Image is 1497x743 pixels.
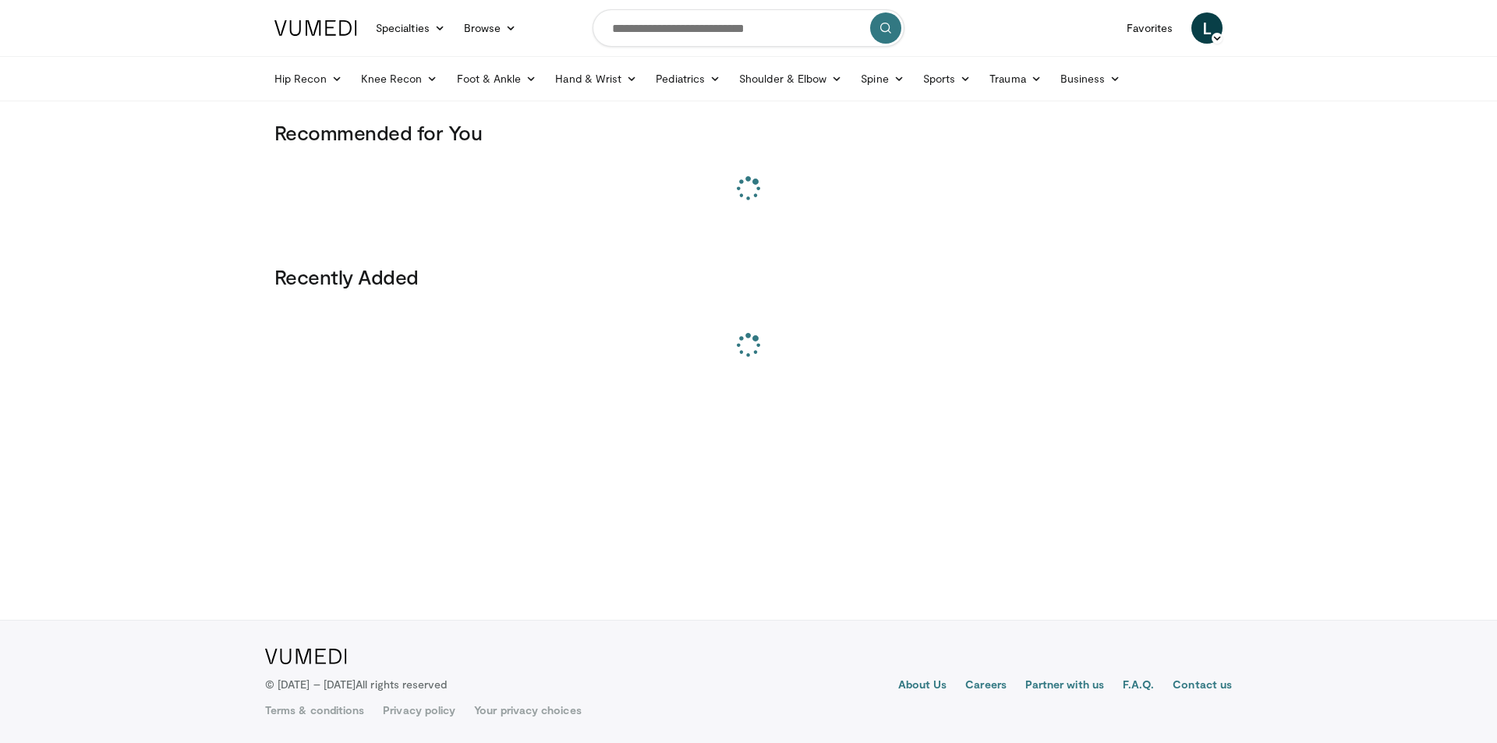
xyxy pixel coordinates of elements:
[1025,677,1104,695] a: Partner with us
[646,63,730,94] a: Pediatrics
[546,63,646,94] a: Hand & Wrist
[1173,677,1232,695] a: Contact us
[448,63,547,94] a: Foot & Ankle
[274,120,1223,145] h3: Recommended for You
[1051,63,1131,94] a: Business
[1191,12,1223,44] a: L
[474,702,581,718] a: Your privacy choices
[366,12,455,44] a: Specialties
[914,63,981,94] a: Sports
[352,63,448,94] a: Knee Recon
[274,264,1223,289] h3: Recently Added
[1123,677,1154,695] a: F.A.Q.
[265,677,448,692] p: © [DATE] – [DATE]
[1117,12,1182,44] a: Favorites
[593,9,904,47] input: Search topics, interventions
[898,677,947,695] a: About Us
[356,678,447,691] span: All rights reserved
[274,20,357,36] img: VuMedi Logo
[965,677,1007,695] a: Careers
[980,63,1051,94] a: Trauma
[851,63,913,94] a: Spine
[265,702,364,718] a: Terms & conditions
[265,649,347,664] img: VuMedi Logo
[455,12,526,44] a: Browse
[265,63,352,94] a: Hip Recon
[383,702,455,718] a: Privacy policy
[730,63,851,94] a: Shoulder & Elbow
